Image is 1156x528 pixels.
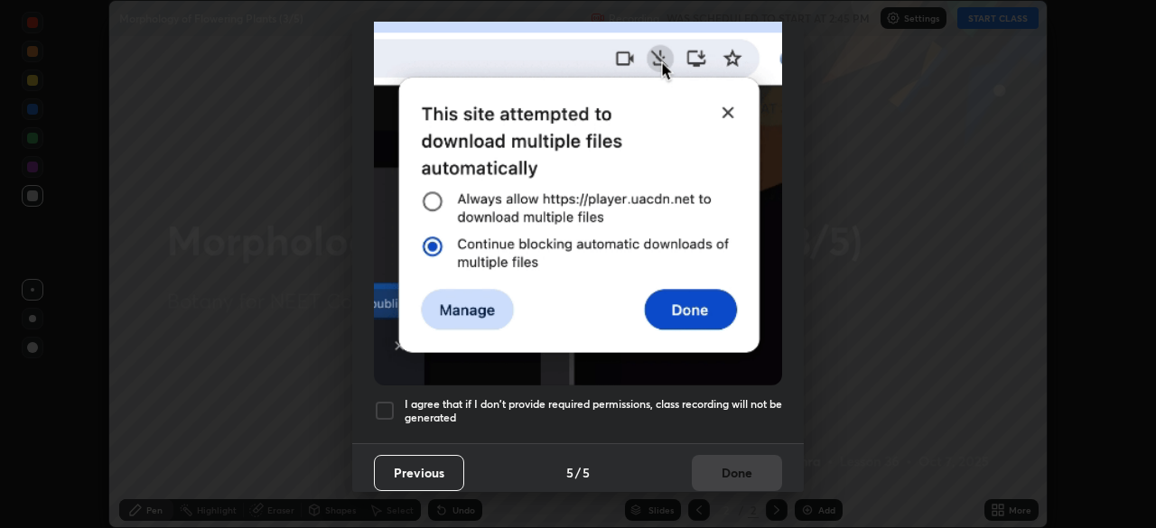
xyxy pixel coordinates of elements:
h5: I agree that if I don't provide required permissions, class recording will not be generated [405,397,782,425]
h4: / [575,463,581,482]
h4: 5 [583,463,590,482]
h4: 5 [566,463,573,482]
button: Previous [374,455,464,491]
